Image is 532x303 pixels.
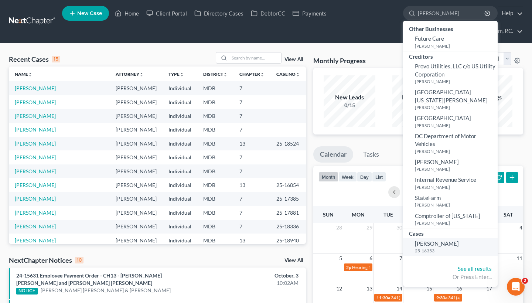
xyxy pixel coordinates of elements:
div: NextChapter Notices [9,256,83,265]
td: [PERSON_NAME] [110,109,163,123]
a: Calendar [313,146,353,163]
span: 11:30a [376,295,390,300]
a: [PERSON_NAME] [15,182,56,188]
span: Comptroller of [US_STATE] [415,212,480,219]
a: DebtorCC [247,7,289,20]
span: 28 [335,223,343,232]
td: 7 [233,109,270,123]
div: Creditors [403,51,498,61]
td: MDB [197,234,233,247]
td: Individual [163,137,197,150]
td: MDB [197,81,233,95]
a: [PERSON_NAME] [15,223,56,229]
td: [PERSON_NAME] [110,164,163,178]
a: [GEOGRAPHIC_DATA][PERSON_NAME] [403,112,498,130]
span: 12 [335,284,343,293]
td: Individual [163,234,197,247]
a: [PERSON_NAME] Law Firm, P.C. [432,24,523,38]
a: [PERSON_NAME] [15,99,56,105]
a: Directory Cases [191,7,247,20]
td: MDB [197,206,233,219]
a: Districtunfold_more [203,71,228,77]
a: Nameunfold_more [15,71,33,77]
td: 13 [233,234,270,247]
span: StateFarm [415,194,441,201]
td: 7 [233,206,270,219]
td: 7 [233,95,270,109]
div: 10:02AM [209,279,298,287]
td: 25-17881 [270,206,306,219]
span: [GEOGRAPHIC_DATA][US_STATE][PERSON_NAME] [415,89,488,103]
span: 4 [519,223,523,232]
a: Provo Utilities, LLC c/o US Utility Corporation[PERSON_NAME] [403,61,498,86]
iframe: Intercom live chat [507,278,525,296]
a: View All [284,57,303,62]
div: Recent Cases [9,55,60,64]
span: 7 [399,254,403,263]
td: Individual [163,178,197,192]
td: [PERSON_NAME] [110,81,163,95]
small: [PERSON_NAME] [415,184,496,190]
td: 13 [233,137,270,150]
td: [PERSON_NAME] [110,220,163,234]
td: 7 [233,192,270,206]
div: NOTICE [16,288,38,295]
td: MDB [197,220,233,234]
h3: Monthly Progress [313,56,366,65]
button: week [338,172,357,182]
a: View All [284,258,303,263]
a: [PERSON_NAME] [15,113,56,119]
span: Provo Utilities, LLC c/o US Utility Corporation [415,63,495,77]
small: [PERSON_NAME] [415,122,496,129]
div: 0/15 [324,102,375,109]
span: 2p [346,265,351,270]
td: 25-16854 [270,178,306,192]
span: 14 [396,284,403,293]
div: Or Press Enter... [409,273,492,281]
td: 25-17385 [270,192,306,206]
button: list [372,172,386,182]
small: [PERSON_NAME] [415,43,496,49]
a: [PERSON_NAME] [15,210,56,216]
i: unfold_more [260,72,265,77]
a: Internal Revenue Service[PERSON_NAME] [403,174,498,192]
td: [PERSON_NAME] [110,206,163,219]
a: Chapterunfold_more [239,71,265,77]
a: 24-15631 Employee Payment Order - CH13 - [PERSON_NAME] [PERSON_NAME] and [PERSON_NAME] [PERSON_NAME] [16,272,162,286]
td: Individual [163,220,197,234]
a: Client Portal [143,7,191,20]
a: [PERSON_NAME] [15,140,56,147]
a: [PERSON_NAME] [15,237,56,244]
a: [PERSON_NAME][PERSON_NAME] [403,156,498,174]
small: [PERSON_NAME] [415,148,496,154]
span: Sun [323,211,334,218]
span: New Case [77,11,102,16]
td: MDB [197,123,233,137]
i: unfold_more [139,72,144,77]
span: DC Department of Motor Vehicles [415,133,476,147]
a: Typeunfold_more [168,71,184,77]
span: [PERSON_NAME] [415,159,459,165]
td: MDB [197,192,233,206]
small: [PERSON_NAME] [415,166,496,172]
td: Individual [163,206,197,219]
div: October, 3 [209,272,298,279]
div: 0/15 [392,102,444,109]
div: Cases [403,228,498,238]
span: Sat [504,211,513,218]
td: Individual [163,109,197,123]
button: month [318,172,338,182]
small: [PERSON_NAME] [415,202,496,208]
td: Individual [163,123,197,137]
td: [PERSON_NAME] [110,192,163,206]
span: Mon [352,211,365,218]
span: 16 [456,284,463,293]
i: unfold_more [28,72,33,77]
td: MDB [197,178,233,192]
input: Search by name... [418,6,485,20]
div: 10 [75,257,83,263]
a: [PERSON_NAME] [15,168,56,174]
i: unfold_more [223,72,228,77]
span: 341(a) meeting for [PERSON_NAME] [391,295,462,300]
a: StateFarm[PERSON_NAME] [403,192,498,210]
